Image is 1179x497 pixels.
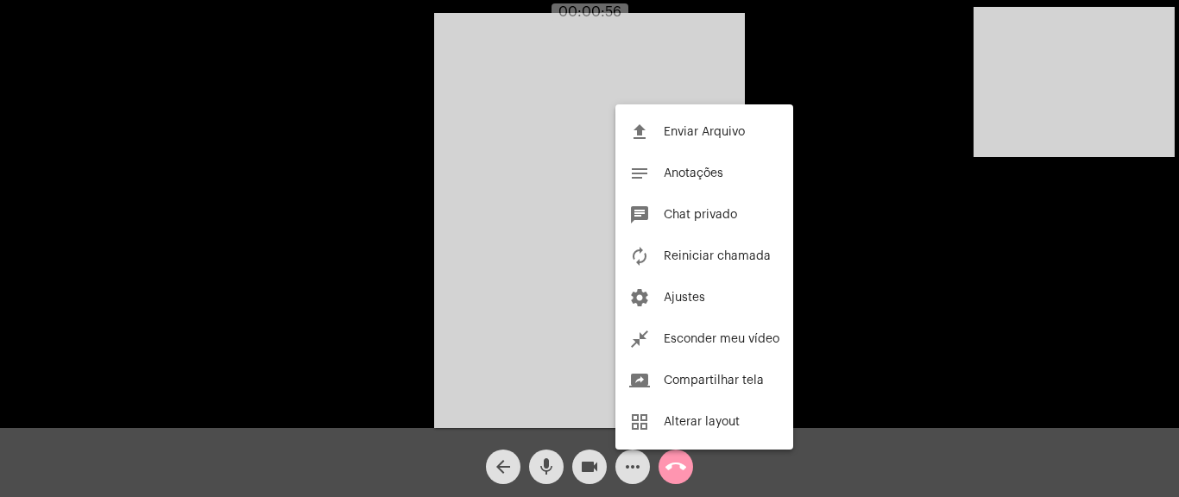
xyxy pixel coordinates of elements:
[664,333,779,345] span: Esconder meu vídeo
[664,126,745,138] span: Enviar Arquivo
[629,246,650,267] mat-icon: autorenew
[629,204,650,225] mat-icon: chat
[629,287,650,308] mat-icon: settings
[629,329,650,349] mat-icon: close_fullscreen
[664,292,705,304] span: Ajustes
[664,374,764,387] span: Compartilhar tela
[629,412,650,432] mat-icon: grid_view
[629,122,650,142] mat-icon: file_upload
[664,416,740,428] span: Alterar layout
[629,370,650,391] mat-icon: screen_share
[664,167,723,179] span: Anotações
[629,163,650,184] mat-icon: notes
[664,209,737,221] span: Chat privado
[664,250,771,262] span: Reiniciar chamada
